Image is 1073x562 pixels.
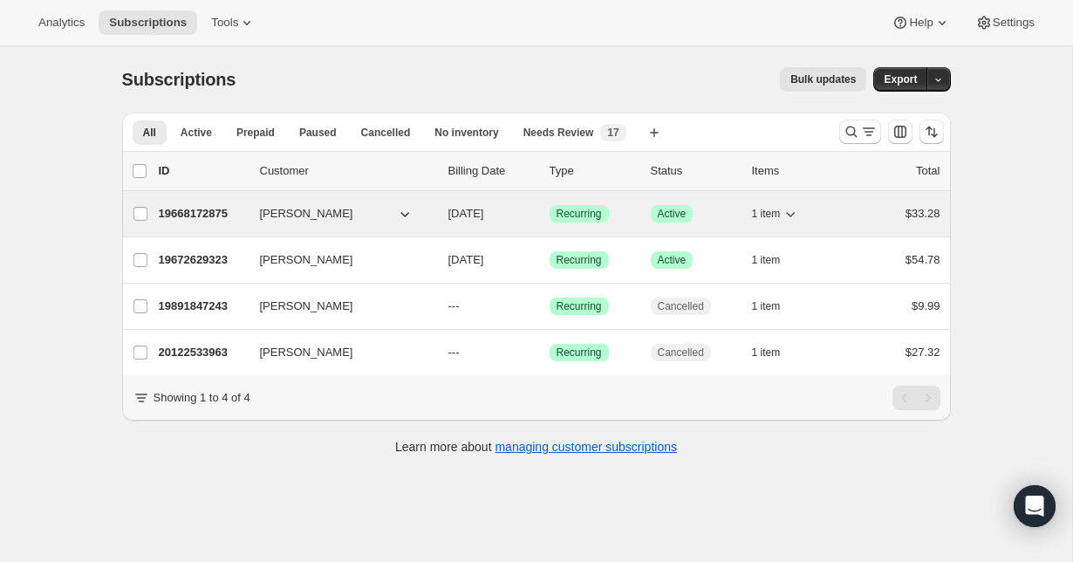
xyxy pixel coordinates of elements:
[109,16,187,30] span: Subscriptions
[523,126,594,140] span: Needs Review
[790,72,856,86] span: Bulk updates
[752,294,800,319] button: 1 item
[236,126,275,140] span: Prepaid
[752,340,800,365] button: 1 item
[752,162,839,180] div: Items
[607,126,619,140] span: 17
[658,207,687,221] span: Active
[839,120,881,144] button: Search and filter results
[965,10,1045,35] button: Settings
[550,162,637,180] div: Type
[448,299,460,312] span: ---
[888,120,912,144] button: Customize table column order and visibility
[211,16,238,30] span: Tools
[99,10,197,35] button: Subscriptions
[159,162,246,180] p: ID
[154,389,250,407] p: Showing 1 to 4 of 4
[38,16,85,30] span: Analytics
[159,162,940,180] div: IDCustomerBilling DateTypeStatusItemsTotal
[892,386,940,410] nav: Pagination
[159,298,246,315] p: 19891847243
[361,126,411,140] span: Cancelled
[780,67,866,92] button: Bulk updates
[159,344,246,361] p: 20122533963
[906,207,940,220] span: $33.28
[260,251,353,269] span: [PERSON_NAME]
[906,346,940,359] span: $27.32
[448,207,484,220] span: [DATE]
[909,16,933,30] span: Help
[249,200,424,228] button: [PERSON_NAME]
[752,299,781,313] span: 1 item
[249,246,424,274] button: [PERSON_NAME]
[260,298,353,315] span: [PERSON_NAME]
[159,340,940,365] div: 20122533963[PERSON_NAME]---SuccessRecurringCancelled1 item$27.32
[658,346,704,360] span: Cancelled
[28,10,95,35] button: Analytics
[249,292,424,320] button: [PERSON_NAME]
[143,126,156,140] span: All
[159,251,246,269] p: 19672629323
[260,344,353,361] span: [PERSON_NAME]
[159,248,940,272] div: 19672629323[PERSON_NAME][DATE]SuccessRecurringSuccessActive1 item$54.78
[752,248,800,272] button: 1 item
[884,72,917,86] span: Export
[159,294,940,319] div: 19891847243[PERSON_NAME]---SuccessRecurringCancelled1 item$9.99
[448,253,484,266] span: [DATE]
[299,126,337,140] span: Paused
[260,162,434,180] p: Customer
[993,16,1035,30] span: Settings
[448,346,460,359] span: ---
[658,299,704,313] span: Cancelled
[658,253,687,267] span: Active
[122,70,236,89] span: Subscriptions
[557,207,602,221] span: Recurring
[640,120,668,145] button: Create new view
[201,10,266,35] button: Tools
[260,205,353,223] span: [PERSON_NAME]
[873,67,927,92] button: Export
[181,126,212,140] span: Active
[881,10,960,35] button: Help
[395,438,677,456] p: Learn more about
[912,299,940,312] span: $9.99
[916,162,940,180] p: Total
[448,162,536,180] p: Billing Date
[752,253,781,267] span: 1 item
[752,202,800,226] button: 1 item
[249,339,424,367] button: [PERSON_NAME]
[557,346,602,360] span: Recurring
[651,162,738,180] p: Status
[495,440,677,454] a: managing customer subscriptions
[906,253,940,266] span: $54.78
[752,346,781,360] span: 1 item
[434,126,498,140] span: No inventory
[557,299,602,313] span: Recurring
[557,253,602,267] span: Recurring
[752,207,781,221] span: 1 item
[159,202,940,226] div: 19668172875[PERSON_NAME][DATE]SuccessRecurringSuccessActive1 item$33.28
[159,205,246,223] p: 19668172875
[1014,485,1056,527] div: Open Intercom Messenger
[919,120,944,144] button: Sort the results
